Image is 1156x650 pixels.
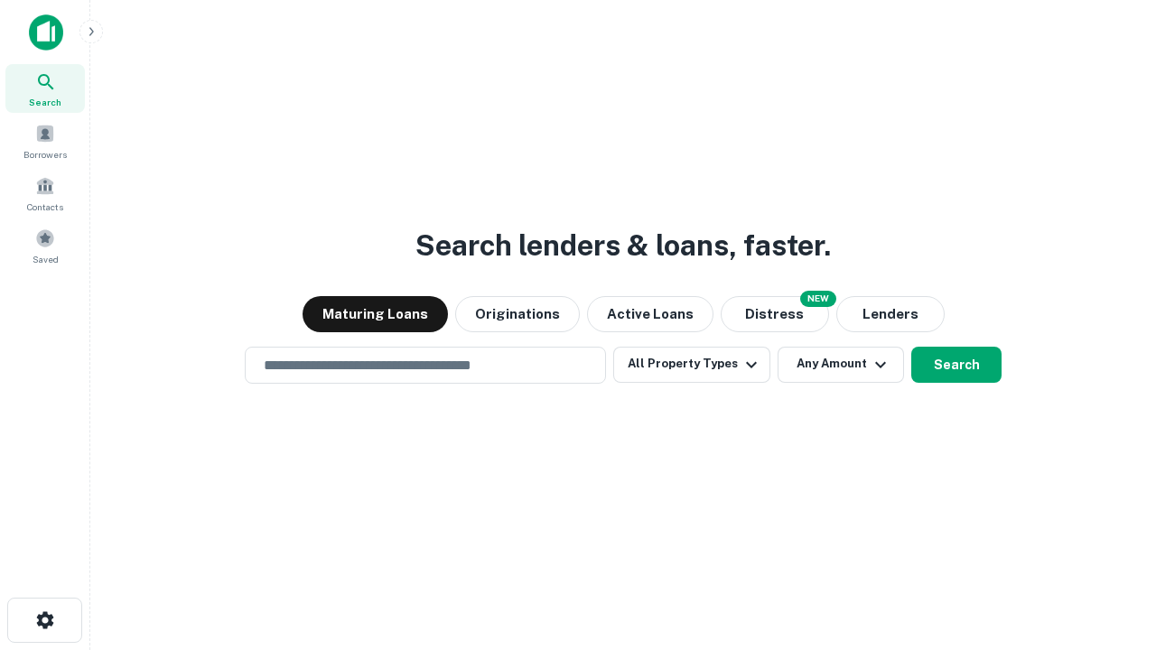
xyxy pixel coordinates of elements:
h3: Search lenders & loans, faster. [415,224,831,267]
button: Search [911,347,1002,383]
a: Borrowers [5,116,85,165]
button: Originations [455,296,580,332]
button: Search distressed loans with lien and other non-mortgage details. [721,296,829,332]
a: Contacts [5,169,85,218]
span: Borrowers [23,147,67,162]
img: capitalize-icon.png [29,14,63,51]
div: NEW [800,291,836,307]
button: Lenders [836,296,945,332]
button: Maturing Loans [303,296,448,332]
span: Contacts [27,200,63,214]
a: Search [5,64,85,113]
button: Active Loans [587,296,713,332]
span: Search [29,95,61,109]
a: Saved [5,221,85,270]
span: Saved [33,252,59,266]
button: All Property Types [613,347,770,383]
button: Any Amount [778,347,904,383]
iframe: Chat Widget [1066,506,1156,592]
